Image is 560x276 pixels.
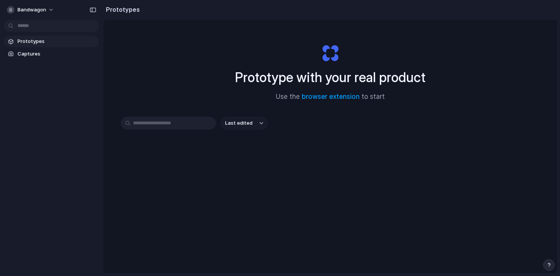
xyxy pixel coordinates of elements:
[18,38,96,45] span: Prototypes
[221,117,268,130] button: Last edited
[276,92,385,102] span: Use the to start
[302,93,360,100] a: browser extension
[18,6,46,14] span: bandwagon
[235,67,426,87] h1: Prototype with your real product
[18,50,96,58] span: Captures
[4,48,99,60] a: Captures
[225,119,253,127] span: Last edited
[103,5,140,14] h2: Prototypes
[4,36,99,47] a: Prototypes
[4,4,58,16] button: bandwagon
